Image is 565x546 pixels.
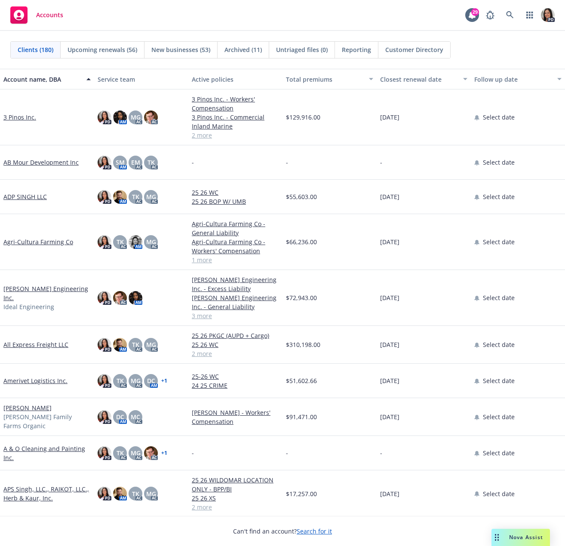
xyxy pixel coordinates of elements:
[98,410,111,424] img: photo
[98,374,111,388] img: photo
[282,69,377,89] button: Total premiums
[192,255,279,264] a: 1 more
[68,45,137,54] span: Upcoming renewals (56)
[113,338,127,352] img: photo
[483,448,515,457] span: Select date
[192,158,194,167] span: -
[380,192,399,201] span: [DATE]
[192,219,279,237] a: Agri-Cultura Farming Co - General Liability
[192,475,279,494] a: 25 26 WILDOMAR LOCATION ONLY - BPP/BI
[146,192,156,201] span: MG
[117,448,124,457] span: TK
[380,75,458,84] div: Closest renewal date
[116,158,125,167] span: SM
[286,412,317,421] span: $91,471.00
[192,131,279,140] a: 2 more
[276,45,328,54] span: Untriaged files (0)
[98,291,111,305] img: photo
[471,69,565,89] button: Follow up date
[286,75,364,84] div: Total premiums
[113,487,127,500] img: photo
[3,75,81,84] div: Account name, DBA
[385,45,443,54] span: Customer Directory
[98,338,111,352] img: photo
[377,69,471,89] button: Closest renewal date
[188,69,282,89] button: Active policies
[192,331,279,340] a: 25 26 PKGC (AUPD + Cargo)
[132,192,139,201] span: TK
[380,237,399,246] span: [DATE]
[98,75,185,84] div: Service team
[161,378,167,383] a: + 1
[483,412,515,421] span: Select date
[3,485,91,503] a: APS Singh, LLC., RAIKOT, LLC., Herb & Kaur, Inc.
[3,302,54,311] span: Ideal Engineering
[192,293,279,311] a: [PERSON_NAME] Engineering Inc. - General Liability
[3,376,68,385] a: Amerivet Logistics Inc.
[380,113,399,122] span: [DATE]
[483,113,515,122] span: Select date
[131,448,141,457] span: MG
[286,448,288,457] span: -
[161,451,167,456] a: + 1
[380,293,399,302] span: [DATE]
[3,113,36,122] a: 3 Pinos Inc.
[3,412,91,430] span: [PERSON_NAME] Family Farms Organic
[131,412,140,421] span: MC
[3,403,52,412] a: [PERSON_NAME]
[147,376,155,385] span: DC
[129,291,142,305] img: photo
[94,69,188,89] button: Service team
[380,448,382,457] span: -
[7,3,67,27] a: Accounts
[192,381,279,390] a: 24 25 CRIME
[491,529,502,546] div: Drag to move
[144,110,158,124] img: photo
[521,6,538,24] a: Switch app
[483,192,515,201] span: Select date
[192,340,279,349] a: 25 26 WC
[98,487,111,500] img: photo
[18,45,53,54] span: Clients (180)
[471,8,479,16] div: 29
[192,372,279,381] a: 25-26 WC
[192,275,279,293] a: [PERSON_NAME] Engineering Inc. - Excess Liability
[192,197,279,206] a: 25 26 BOP W/ UMB
[380,489,399,498] span: [DATE]
[286,237,317,246] span: $66,236.00
[380,340,399,349] span: [DATE]
[541,8,555,22] img: photo
[117,376,124,385] span: TK
[113,190,127,204] img: photo
[98,156,111,169] img: photo
[146,489,156,498] span: MG
[491,529,550,546] button: Nova Assist
[192,448,194,457] span: -
[3,340,68,349] a: All Express Freight LLC
[146,237,156,246] span: MG
[98,446,111,460] img: photo
[286,113,320,122] span: $129,916.00
[151,45,210,54] span: New businesses (53)
[132,489,139,498] span: TK
[192,408,279,426] a: [PERSON_NAME] - Workers' Compensation
[286,192,317,201] span: $55,603.00
[482,6,499,24] a: Report a Bug
[483,293,515,302] span: Select date
[483,237,515,246] span: Select date
[113,291,127,305] img: photo
[36,12,63,18] span: Accounts
[192,494,279,503] a: 25 26 XS
[3,237,73,246] a: Agri-Cultura Farming Co
[483,340,515,349] span: Select date
[380,412,399,421] span: [DATE]
[192,237,279,255] a: Agri-Cultura Farming Co - Workers' Compensation
[286,340,320,349] span: $310,198.00
[483,376,515,385] span: Select date
[132,340,139,349] span: TK
[483,489,515,498] span: Select date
